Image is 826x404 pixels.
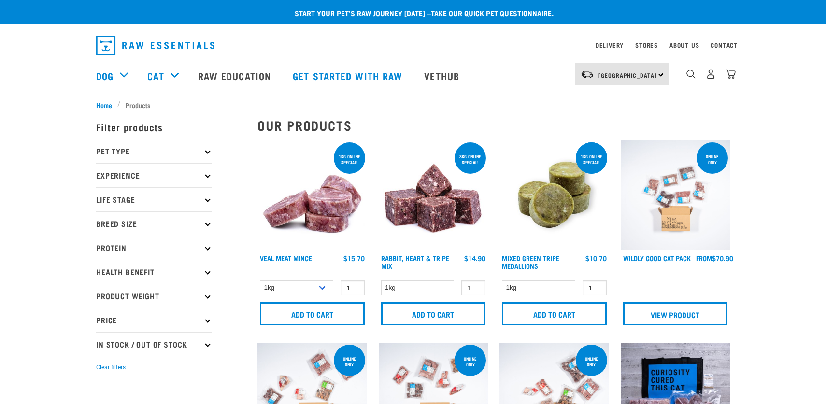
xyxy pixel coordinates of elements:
[334,351,365,372] div: Online Only
[381,302,486,325] input: Add to cart
[581,70,594,79] img: van-moving.png
[260,256,312,260] a: Veal Meat Mince
[283,56,414,95] a: Get started with Raw
[379,140,488,250] img: 1175 Rabbit Heart Tripe Mix 01
[96,211,212,236] p: Breed Size
[260,302,365,325] input: Add to cart
[257,140,367,250] img: 1160 Veal Meat Mince Medallions 01
[455,351,486,372] div: Online Only
[711,43,738,47] a: Contact
[696,254,733,262] div: $70.90
[88,32,738,59] nav: dropdown navigation
[96,139,212,163] p: Pet Type
[96,100,112,110] span: Home
[696,256,712,260] span: FROM
[96,115,212,139] p: Filter products
[334,149,365,169] div: 1kg online special!
[96,308,212,332] p: Price
[623,302,728,325] a: View Product
[431,11,554,15] a: take our quick pet questionnaire.
[706,69,716,79] img: user.png
[583,280,607,295] input: 1
[576,149,607,169] div: 1kg online special!
[621,140,730,250] img: Cat 0 2sec
[343,254,365,262] div: $15.70
[686,70,696,79] img: home-icon-1@2x.png
[669,43,699,47] a: About Us
[96,332,212,356] p: In Stock / Out Of Stock
[455,149,486,169] div: 3kg online special!
[96,187,212,211] p: Life Stage
[623,256,691,260] a: Wildly Good Cat Pack
[96,163,212,187] p: Experience
[502,302,607,325] input: Add to cart
[188,56,283,95] a: Raw Education
[381,256,449,267] a: Rabbit, Heart & Tripe Mix
[96,100,117,110] a: Home
[96,284,212,308] p: Product Weight
[257,118,730,133] h2: Our Products
[96,69,114,83] a: Dog
[461,280,485,295] input: 1
[96,36,214,55] img: Raw Essentials Logo
[96,363,126,372] button: Clear filters
[96,236,212,260] p: Protein
[464,254,485,262] div: $14.90
[585,254,607,262] div: $10.70
[96,100,730,110] nav: breadcrumbs
[635,43,658,47] a: Stores
[414,56,471,95] a: Vethub
[499,140,609,250] img: Mixed Green Tripe
[502,256,559,267] a: Mixed Green Tripe Medallions
[341,280,365,295] input: 1
[576,351,607,372] div: Online Only
[726,69,736,79] img: home-icon@2x.png
[598,73,657,77] span: [GEOGRAPHIC_DATA]
[596,43,624,47] a: Delivery
[697,149,728,169] div: ONLINE ONLY
[147,69,164,83] a: Cat
[96,260,212,284] p: Health Benefit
